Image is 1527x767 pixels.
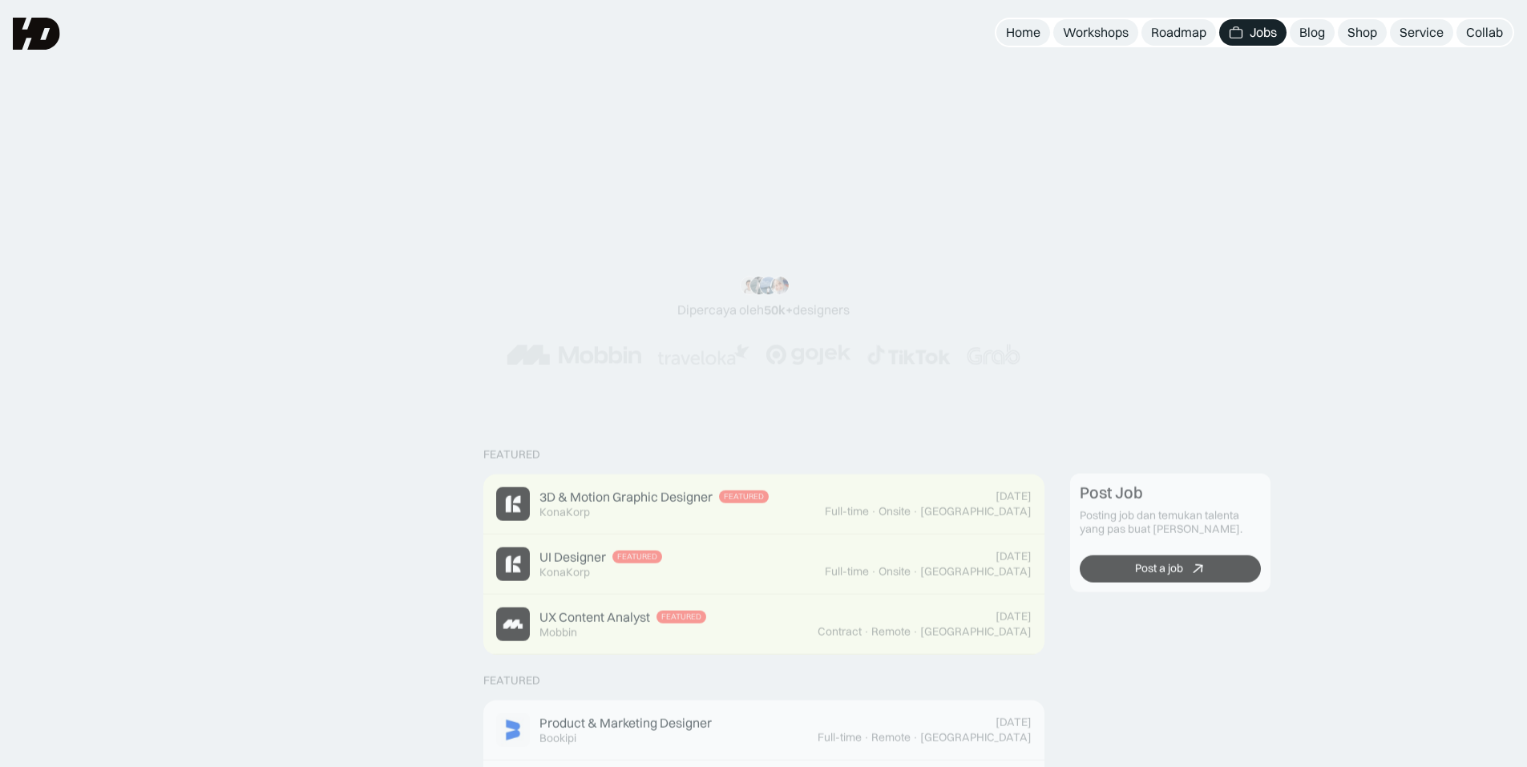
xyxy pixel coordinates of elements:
[1400,24,1444,41] div: Service
[1299,24,1325,41] div: Blog
[1347,24,1377,41] div: Shop
[871,565,877,579] div: ·
[677,301,850,318] div: Dipercaya oleh designers
[871,505,877,519] div: ·
[863,625,870,639] div: ·
[863,731,870,745] div: ·
[1080,483,1143,503] div: Post Job
[996,19,1050,46] a: Home
[539,715,712,732] div: Product & Marketing Designer
[483,674,540,688] div: Featured
[539,506,590,519] div: KonaKorp
[1080,509,1261,536] div: Posting job dan temukan talenta yang pas buat [PERSON_NAME].
[1338,19,1387,46] a: Shop
[1151,24,1206,41] div: Roadmap
[1456,19,1513,46] a: Collab
[996,716,1032,729] div: [DATE]
[920,625,1032,639] div: [GEOGRAPHIC_DATA]
[496,487,530,521] img: Job Image
[871,731,911,745] div: Remote
[661,612,701,622] div: Featured
[1141,19,1216,46] a: Roadmap
[825,505,869,519] div: Full-time
[1053,19,1138,46] a: Workshops
[871,625,911,639] div: Remote
[1006,24,1040,41] div: Home
[764,301,793,317] span: 50k+
[539,549,606,566] div: UI Designer
[996,610,1032,624] div: [DATE]
[996,490,1032,503] div: [DATE]
[1290,19,1335,46] a: Blog
[496,713,530,747] img: Job Image
[483,535,1044,595] a: Job ImageUI DesignerFeaturedKonaKorp[DATE]Full-time·Onsite·[GEOGRAPHIC_DATA]
[1219,19,1287,46] a: Jobs
[818,731,862,745] div: Full-time
[912,565,919,579] div: ·
[920,505,1032,519] div: [GEOGRAPHIC_DATA]
[1134,562,1182,575] div: Post a job
[1063,24,1129,41] div: Workshops
[912,505,919,519] div: ·
[617,552,657,562] div: Featured
[496,608,530,641] img: Job Image
[912,625,919,639] div: ·
[483,448,540,462] div: Featured
[483,700,1044,761] a: Job ImageProduct & Marketing DesignerBookipi[DATE]Full-time·Remote·[GEOGRAPHIC_DATA]
[879,505,911,519] div: Onsite
[996,550,1032,563] div: [DATE]
[912,731,919,745] div: ·
[818,625,862,639] div: Contract
[539,489,713,506] div: 3D & Motion Graphic Designer
[1390,19,1453,46] a: Service
[539,566,590,579] div: KonaKorp
[539,626,577,640] div: Mobbin
[724,492,764,502] div: Featured
[825,565,869,579] div: Full-time
[879,565,911,579] div: Onsite
[539,609,650,626] div: UX Content Analyst
[1080,555,1261,583] a: Post a job
[920,731,1032,745] div: [GEOGRAPHIC_DATA]
[539,732,576,745] div: Bookipi
[1466,24,1503,41] div: Collab
[483,474,1044,535] a: Job Image3D & Motion Graphic DesignerFeaturedKonaKorp[DATE]Full-time·Onsite·[GEOGRAPHIC_DATA]
[483,595,1044,655] a: Job ImageUX Content AnalystFeaturedMobbin[DATE]Contract·Remote·[GEOGRAPHIC_DATA]
[496,547,530,581] img: Job Image
[920,565,1032,579] div: [GEOGRAPHIC_DATA]
[1250,24,1277,41] div: Jobs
